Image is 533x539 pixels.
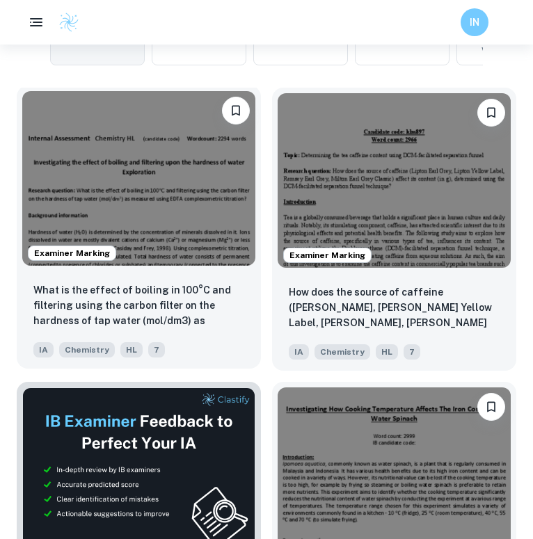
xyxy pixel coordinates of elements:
[461,8,488,36] button: IN
[120,342,143,357] span: HL
[59,342,115,357] span: Chemistry
[376,344,398,360] span: HL
[477,99,505,127] button: Bookmark
[289,344,309,360] span: IA
[467,15,483,30] h6: IN
[404,344,420,360] span: 7
[289,284,500,332] p: How does the source of caffeine (Lipton Earl Grey, Lipton Yellow Label, Remsey Earl Grey, Milton ...
[58,12,79,33] img: Clastify logo
[33,342,54,357] span: IA
[22,91,255,266] img: Chemistry IA example thumbnail: What is the effect of boiling in 100°C a
[315,344,370,360] span: Chemistry
[29,247,116,259] span: Examiner Marking
[148,342,165,357] span: 7
[272,88,516,371] a: Examiner MarkingBookmarkHow does the source of caffeine (Lipton Earl Grey, Lipton Yellow Label, R...
[477,393,505,421] button: Bookmark
[278,93,511,268] img: Chemistry IA example thumbnail: How does the source of caffeine (Lipton
[284,249,371,262] span: Examiner Marking
[50,12,79,33] a: Clastify logo
[33,282,244,330] p: What is the effect of boiling in 100°C and filtering using the carbon filter on the hardness of t...
[222,97,250,124] button: Bookmark
[17,88,261,371] a: Examiner MarkingBookmarkWhat is the effect of boiling in 100°C and filtering using the carbon fil...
